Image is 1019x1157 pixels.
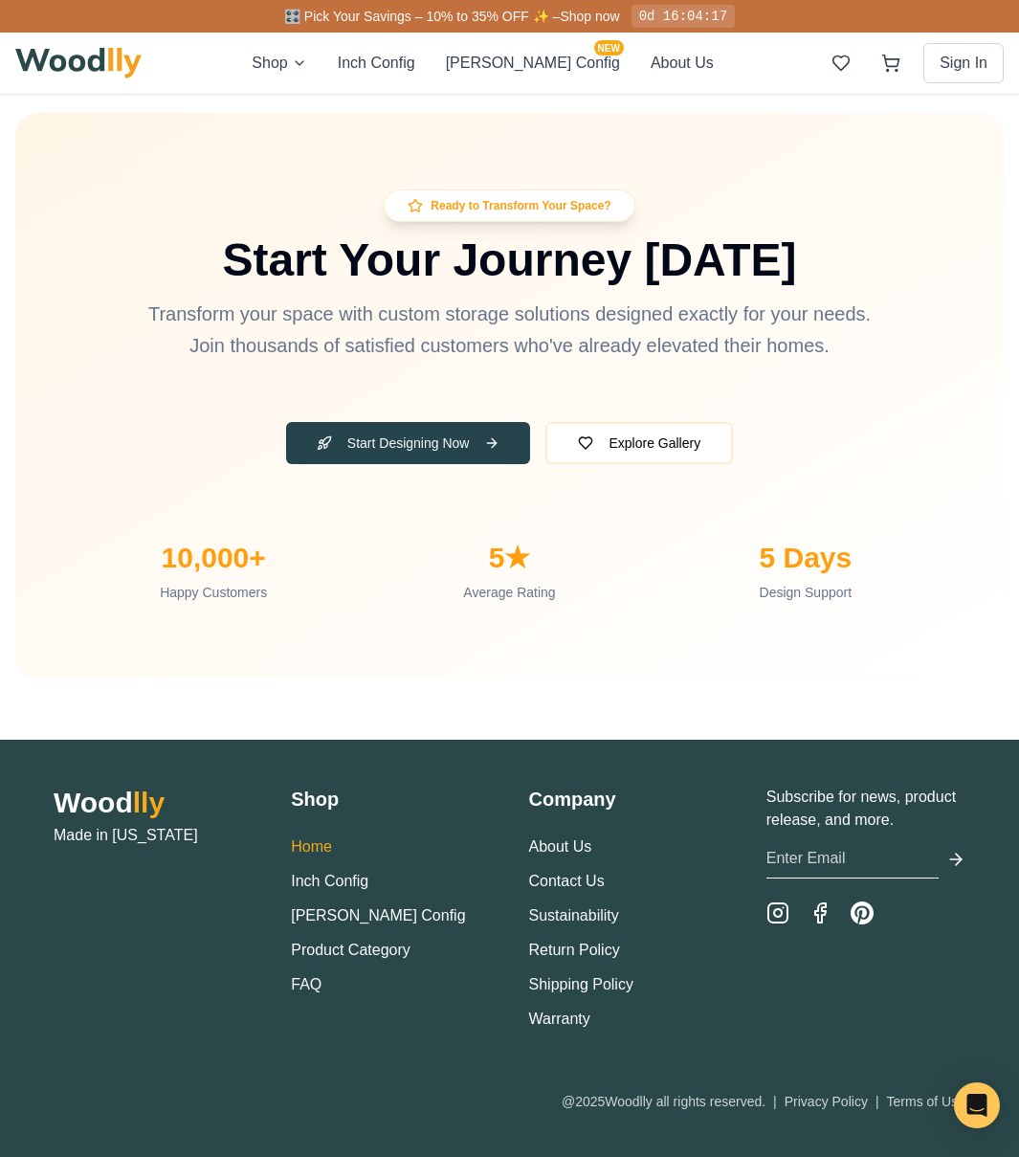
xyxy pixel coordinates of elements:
[54,824,253,847] p: Made in [US_STATE]
[875,1094,879,1109] span: |
[54,786,253,820] h2: Wood
[284,9,560,24] span: 🎛️ Pick Your Savings – 10% to 35% OFF ✨ –
[377,541,642,575] div: 5★
[651,52,714,75] button: About Us
[291,976,321,992] a: FAQ
[143,299,877,361] p: Transform your space with custom storage solutions designed exactly for your needs. Join thousand...
[529,942,620,958] a: Return Policy
[529,1011,590,1027] a: Warranty
[673,583,938,602] div: Design Support
[377,583,642,602] div: Average Rating
[291,942,410,958] a: Product Category
[594,40,624,56] span: NEW
[15,237,1004,283] h2: Start Your Journey [DATE]
[529,976,633,992] a: Shipping Policy
[809,901,831,924] a: Facebook
[529,786,728,812] h3: Company
[773,1094,777,1109] span: |
[954,1082,1000,1128] div: Open Intercom Messenger
[562,1092,965,1111] div: @ 2025 Woodlly all rights reserved.
[291,904,465,927] button: [PERSON_NAME] Config
[446,52,620,75] button: [PERSON_NAME] ConfigNEW
[673,541,938,575] div: 5 Days
[291,870,368,893] button: Inch Config
[133,787,165,818] span: lly
[529,838,592,855] a: About Us
[286,422,531,464] button: Start Designing Now
[81,583,346,602] div: Happy Customers
[529,907,619,923] a: Sustainability
[766,901,789,924] a: Instagram
[766,786,965,832] p: Subscribe for news, product release, and more.
[887,1094,965,1109] a: Terms of Use
[252,52,306,75] button: Shop
[785,1094,868,1109] a: Privacy Policy
[291,786,490,812] h3: Shop
[338,52,415,75] button: Inch Config
[766,839,939,879] input: Enter Email
[545,422,733,464] button: Explore Gallery
[560,9,619,24] a: Shop now
[923,43,1004,83] button: Sign In
[81,541,346,575] div: 10,000+
[384,189,634,222] div: Ready to Transform Your Space?
[631,5,735,28] div: 0d 16:04:17
[529,873,605,889] a: Contact Us
[15,48,142,78] img: Woodlly
[291,838,332,855] a: Home
[851,901,874,924] a: Pinterest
